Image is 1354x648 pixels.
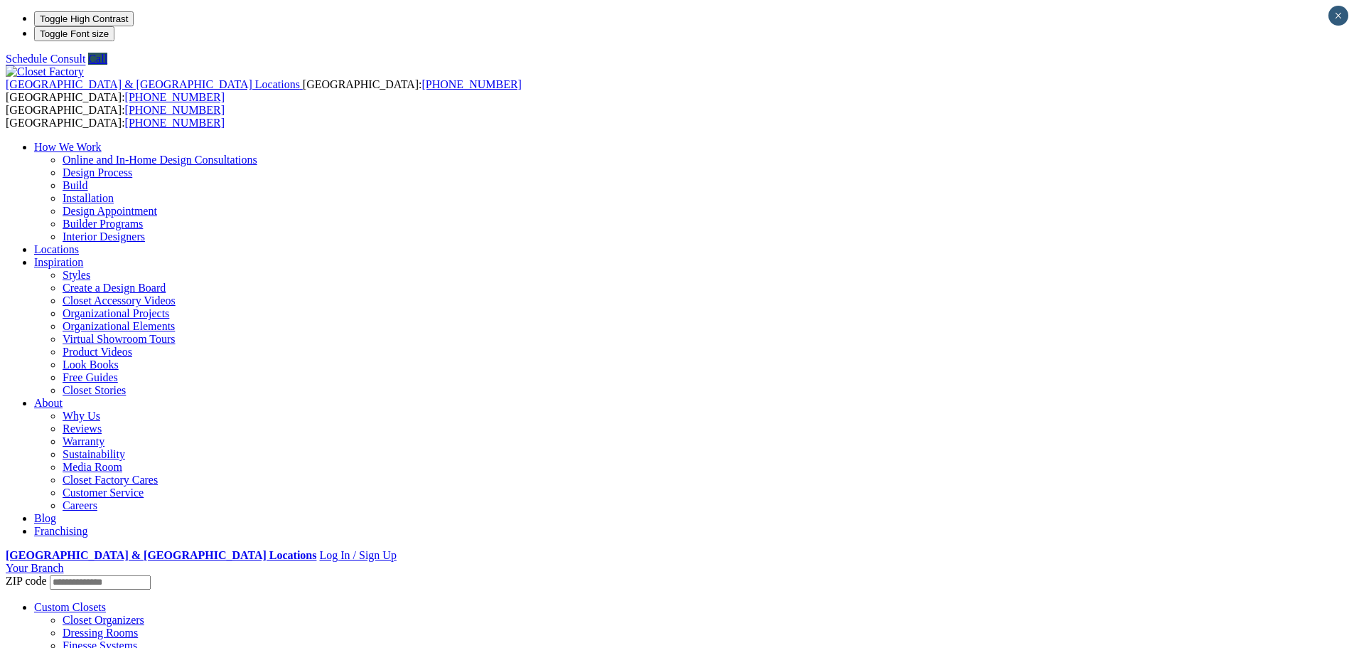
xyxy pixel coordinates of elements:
a: Installation [63,192,114,204]
a: Virtual Showroom Tours [63,333,176,345]
a: Create a Design Board [63,282,166,294]
span: [GEOGRAPHIC_DATA] & [GEOGRAPHIC_DATA] Locations [6,78,300,90]
a: Builder Programs [63,218,143,230]
a: Build [63,179,88,191]
a: Franchising [34,525,88,537]
a: Closet Accessory Videos [63,294,176,307]
a: Organizational Elements [63,320,175,332]
a: Careers [63,499,97,511]
button: Toggle High Contrast [34,11,134,26]
a: Closet Stories [63,384,126,396]
a: Log In / Sign Up [319,549,396,561]
a: [PHONE_NUMBER] [125,91,225,103]
a: Online and In-Home Design Consultations [63,154,257,166]
a: Design Appointment [63,205,157,217]
a: Media Room [63,461,122,473]
span: [GEOGRAPHIC_DATA]: [GEOGRAPHIC_DATA]: [6,104,225,129]
span: Toggle High Contrast [40,14,128,24]
a: Design Process [63,166,132,179]
a: Custom Closets [34,601,106,613]
a: [GEOGRAPHIC_DATA] & [GEOGRAPHIC_DATA] Locations [6,549,316,561]
a: Call [88,53,107,65]
a: Free Guides [63,371,118,383]
input: Enter your Zip code [50,575,151,590]
a: Look Books [63,358,119,371]
a: [PHONE_NUMBER] [421,78,521,90]
a: Schedule Consult [6,53,85,65]
a: Customer Service [63,487,144,499]
span: Toggle Font size [40,28,109,39]
a: Why Us [63,410,100,422]
a: Organizational Projects [63,307,169,319]
a: Closet Factory Cares [63,474,158,486]
a: Closet Organizers [63,614,144,626]
a: [GEOGRAPHIC_DATA] & [GEOGRAPHIC_DATA] Locations [6,78,303,90]
a: Product Videos [63,346,132,358]
a: Reviews [63,423,102,435]
a: How We Work [34,141,102,153]
span: ZIP code [6,575,47,587]
span: [GEOGRAPHIC_DATA]: [GEOGRAPHIC_DATA]: [6,78,522,103]
a: Warranty [63,435,104,447]
a: Locations [34,243,79,255]
a: Your Branch [6,562,63,574]
a: About [34,397,63,409]
a: Inspiration [34,256,83,268]
a: Sustainability [63,448,125,460]
a: [PHONE_NUMBER] [125,117,225,129]
button: Close [1328,6,1348,26]
img: Closet Factory [6,65,84,78]
a: Blog [34,512,56,524]
a: Interior Designers [63,230,145,243]
button: Toggle Font size [34,26,114,41]
a: [PHONE_NUMBER] [125,104,225,116]
a: Styles [63,269,90,281]
a: Dressing Rooms [63,627,138,639]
